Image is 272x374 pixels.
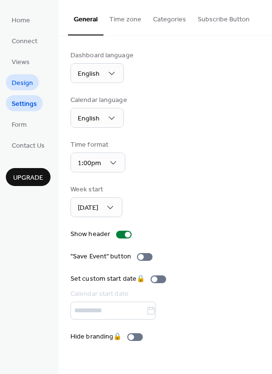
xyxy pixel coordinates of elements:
[6,95,43,111] a: Settings
[6,116,33,132] a: Form
[12,78,33,88] span: Design
[70,95,127,105] div: Calendar language
[78,202,98,215] span: [DATE]
[12,99,37,109] span: Settings
[12,36,37,47] span: Connect
[70,185,120,195] div: Week start
[70,51,134,61] div: Dashboard language
[6,74,39,90] a: Design
[78,112,100,125] span: English
[6,12,36,28] a: Home
[78,157,101,170] span: 1:00pm
[6,168,51,186] button: Upgrade
[70,252,131,262] div: "Save Event" button
[70,140,123,150] div: Time format
[12,141,45,151] span: Contact Us
[12,57,30,68] span: Views
[12,120,27,130] span: Form
[78,68,100,81] span: English
[12,16,30,26] span: Home
[6,137,51,153] a: Contact Us
[70,229,110,239] div: Show header
[6,33,43,49] a: Connect
[13,173,43,183] span: Upgrade
[6,53,35,69] a: Views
